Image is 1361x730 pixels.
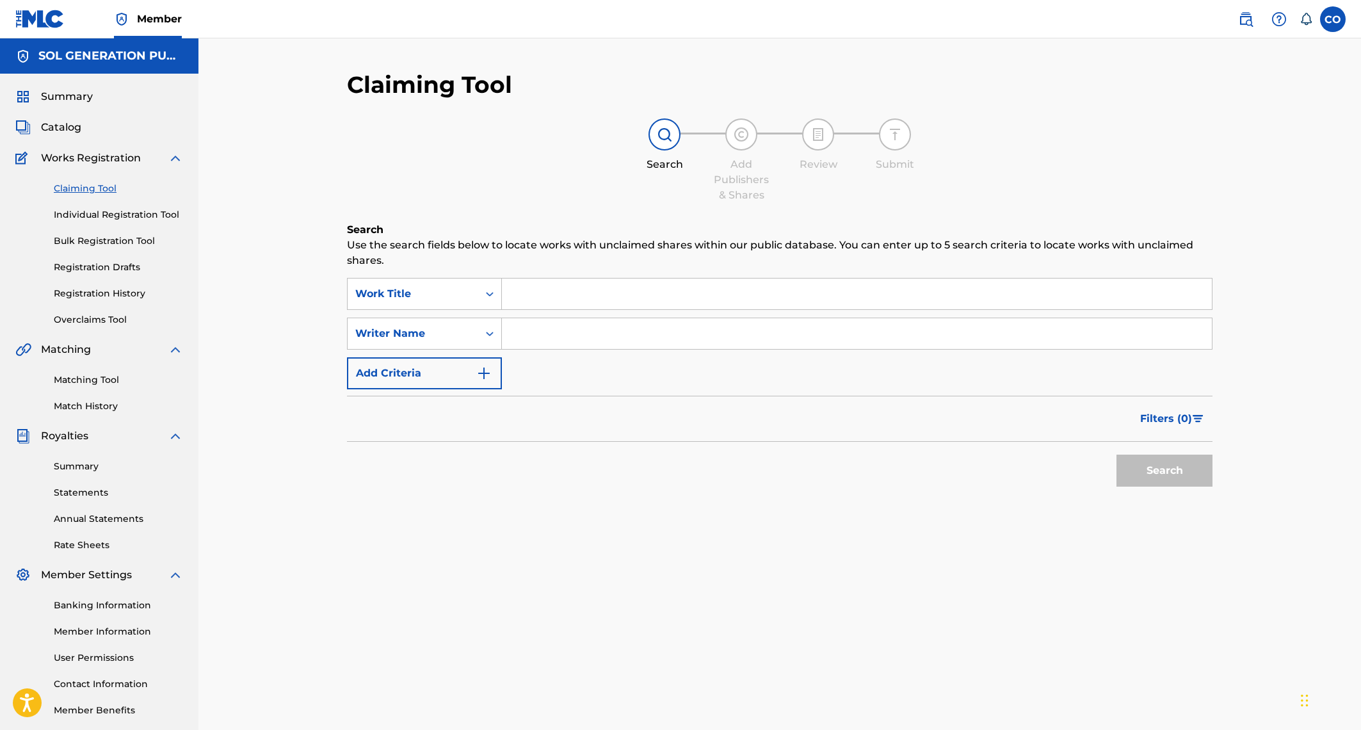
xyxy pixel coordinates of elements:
[41,342,91,357] span: Matching
[1301,681,1309,720] div: Drag
[54,486,183,499] a: Statements
[54,599,183,612] a: Banking Information
[15,567,31,583] img: Member Settings
[1300,13,1312,26] div: Notifications
[54,400,183,413] a: Match History
[1297,669,1361,730] iframe: Chat Widget
[1320,6,1346,32] div: User Menu
[476,366,492,381] img: 9d2ae6d4665cec9f34b9.svg
[15,150,32,166] img: Works Registration
[41,89,93,104] span: Summary
[114,12,129,27] img: Top Rightsholder
[347,278,1212,493] form: Search Form
[15,342,31,357] img: Matching
[15,49,31,64] img: Accounts
[41,150,141,166] span: Works Registration
[41,428,88,444] span: Royalties
[168,342,183,357] img: expand
[1193,415,1204,423] img: filter
[54,539,183,552] a: Rate Sheets
[15,428,31,444] img: Royalties
[41,567,132,583] span: Member Settings
[54,208,183,222] a: Individual Registration Tool
[863,157,927,172] div: Submit
[168,150,183,166] img: expand
[15,10,65,28] img: MLC Logo
[1132,403,1212,435] button: Filters (0)
[347,238,1212,268] p: Use the search fields below to locate works with unclaimed shares within our public database. You...
[41,120,81,135] span: Catalog
[887,127,903,142] img: step indicator icon for Submit
[734,127,749,142] img: step indicator icon for Add Publishers & Shares
[632,157,697,172] div: Search
[54,512,183,526] a: Annual Statements
[54,704,183,717] a: Member Benefits
[15,89,31,104] img: Summary
[54,182,183,195] a: Claiming Tool
[15,120,31,135] img: Catalog
[54,625,183,638] a: Member Information
[810,127,826,142] img: step indicator icon for Review
[347,70,512,99] h2: Claiming Tool
[355,286,471,302] div: Work Title
[54,460,183,473] a: Summary
[709,157,773,203] div: Add Publishers & Shares
[786,157,850,172] div: Review
[1140,411,1192,426] span: Filters ( 0 )
[54,677,183,691] a: Contact Information
[54,261,183,274] a: Registration Drafts
[657,127,672,142] img: step indicator icon for Search
[1233,6,1259,32] a: Public Search
[1266,6,1292,32] div: Help
[38,49,183,63] h5: SOL GENERATION PUBLISHING LIMITED
[347,222,1212,238] h6: Search
[15,120,81,135] a: CatalogCatalog
[54,651,183,665] a: User Permissions
[1271,12,1287,27] img: help
[168,567,183,583] img: expand
[54,234,183,248] a: Bulk Registration Tool
[54,287,183,300] a: Registration History
[15,89,93,104] a: SummarySummary
[54,313,183,327] a: Overclaims Tool
[168,428,183,444] img: expand
[355,326,471,341] div: Writer Name
[54,373,183,387] a: Matching Tool
[1238,12,1253,27] img: search
[347,357,502,389] button: Add Criteria
[137,12,182,26] span: Member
